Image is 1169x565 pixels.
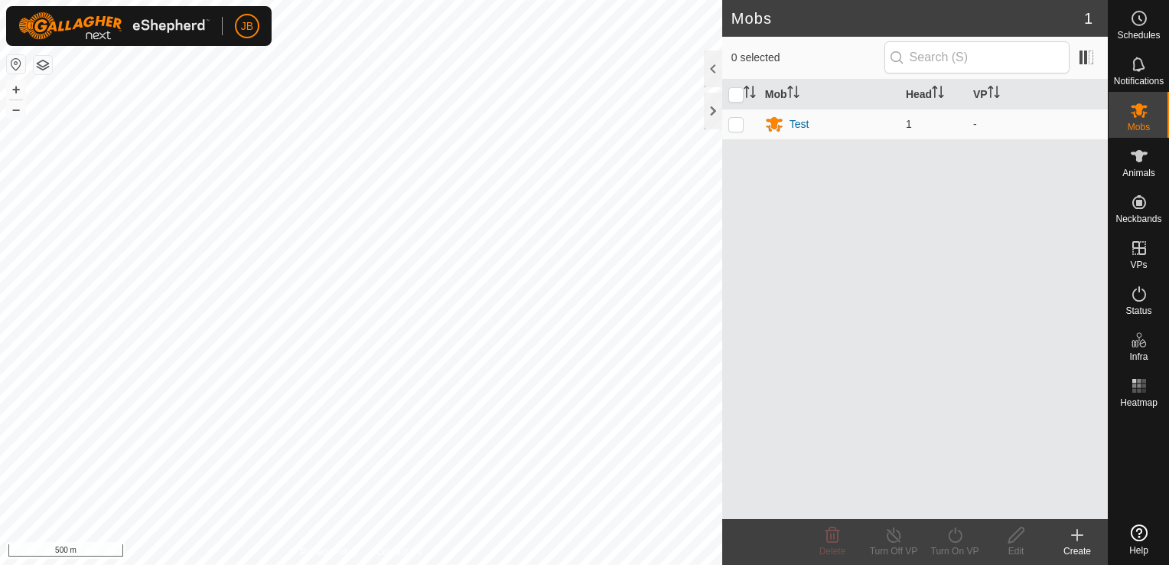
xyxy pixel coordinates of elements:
div: Turn Off VP [863,544,924,558]
span: Status [1125,306,1151,315]
p-sorticon: Activate to sort [932,88,944,100]
span: Schedules [1117,31,1160,40]
div: Test [790,116,809,132]
input: Search (S) [884,41,1070,73]
span: Notifications [1114,77,1164,86]
h2: Mobs [731,9,1084,28]
span: 1 [906,118,912,130]
th: VP [967,80,1108,109]
span: Neckbands [1115,214,1161,224]
button: Map Layers [34,56,52,74]
td: - [967,109,1108,139]
span: Delete [819,546,846,557]
span: Heatmap [1120,398,1158,407]
img: Gallagher Logo [18,12,210,40]
a: Help [1109,518,1169,561]
button: – [7,100,25,119]
span: Infra [1129,352,1148,361]
div: Create [1047,544,1108,558]
span: VPs [1130,260,1147,269]
span: 0 selected [731,50,884,66]
span: JB [241,18,253,34]
div: Turn On VP [924,544,985,558]
div: Edit [985,544,1047,558]
span: Mobs [1128,122,1150,132]
p-sorticon: Activate to sort [744,88,756,100]
p-sorticon: Activate to sort [988,88,1000,100]
span: Animals [1122,168,1155,178]
th: Head [900,80,967,109]
a: Privacy Policy [301,545,358,559]
span: Help [1129,546,1148,555]
a: Contact Us [376,545,422,559]
p-sorticon: Activate to sort [787,88,799,100]
button: + [7,80,25,99]
th: Mob [759,80,900,109]
span: 1 [1084,7,1092,30]
button: Reset Map [7,55,25,73]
